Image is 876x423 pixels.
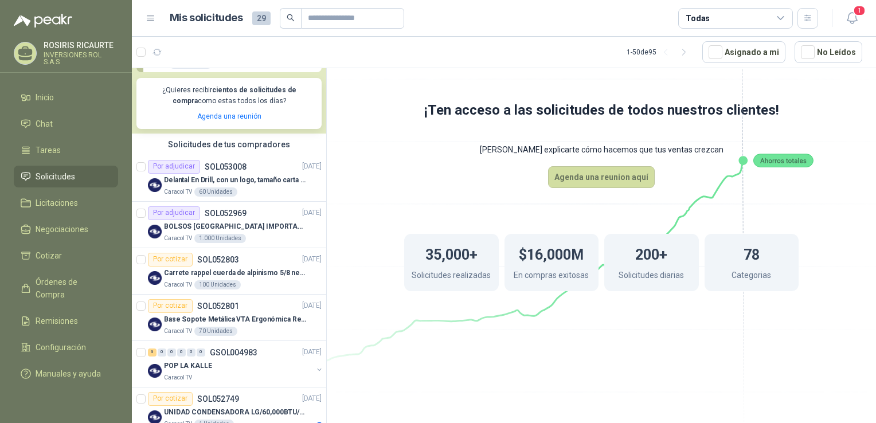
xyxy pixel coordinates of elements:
span: Manuales y ayuda [36,367,101,380]
span: Remisiones [36,315,78,327]
p: INVERSIONES ROL S.A.S [44,52,118,65]
p: ROSIRIS RICAURTE [44,41,118,49]
a: Por adjudicarSOL052969[DATE] Company LogoBOLSOS [GEOGRAPHIC_DATA] IMPORTADO [GEOGRAPHIC_DATA]-397... [132,202,326,248]
p: [DATE] [302,161,322,172]
h1: 78 [744,241,760,266]
h1: 35,000+ [425,241,478,266]
div: 70 Unidades [194,327,237,336]
button: Asignado a mi [702,41,785,63]
p: BOLSOS [GEOGRAPHIC_DATA] IMPORTADO [GEOGRAPHIC_DATA]-397-1 [164,221,307,232]
p: Caracol TV [164,373,192,382]
a: Por cotizarSOL052801[DATE] Company LogoBase Sopote Metálica VTA Ergonómica Retráctil para Portáti... [132,295,326,341]
div: 1 - 50 de 95 [627,43,693,61]
p: Caracol TV [164,234,192,243]
div: Por adjudicar [148,160,200,174]
a: Negociaciones [14,218,118,240]
button: Agenda una reunion aquí [548,166,655,188]
p: Categorias [732,269,771,284]
a: Remisiones [14,310,118,332]
a: Por adjudicarSOL053008[DATE] Company LogoDelantal En Drill, con un logo, tamaño carta 1 tinta (Se... [132,155,326,202]
div: Por adjudicar [148,206,200,220]
p: GSOL004983 [210,348,257,357]
span: Cotizar [36,249,62,262]
span: Tareas [36,144,61,156]
span: Licitaciones [36,197,78,209]
div: 0 [197,348,205,357]
span: Inicio [36,91,54,104]
p: [DATE] [302,347,322,358]
h1: $16,000M [519,241,584,266]
a: Solicitudes [14,166,118,187]
span: 29 [252,11,271,25]
span: Órdenes de Compra [36,276,107,301]
p: [DATE] [302,393,322,404]
p: SOL052749 [197,395,239,403]
div: Todas [686,12,710,25]
div: 0 [158,348,166,357]
div: Solicitudes de tus compradores [132,134,326,155]
p: Caracol TV [164,327,192,336]
div: 0 [167,348,176,357]
p: SOL052969 [205,209,247,217]
div: Por cotizar [148,392,193,406]
p: [DATE] [302,207,322,218]
div: 6 [148,348,157,357]
p: Delantal En Drill, con un logo, tamaño carta 1 tinta (Se envia enlacen, como referencia) [164,175,307,186]
div: 1.000 Unidades [194,234,246,243]
img: Logo peakr [14,14,72,28]
div: 0 [187,348,195,357]
a: Inicio [14,87,118,108]
a: Cotizar [14,245,118,267]
h1: Mis solicitudes [170,10,243,26]
p: SOL052801 [197,302,239,310]
div: Por cotizar [148,253,193,267]
img: Company Logo [148,271,162,285]
span: Configuración [36,341,86,354]
p: Carrete rappel cuerda de alpinismo 5/8 negra 16mm [164,268,307,279]
p: Solicitudes diarias [619,269,684,284]
a: Chat [14,113,118,135]
div: 100 Unidades [194,280,241,289]
div: 60 Unidades [194,187,237,197]
h1: 200+ [635,241,667,266]
a: Órdenes de Compra [14,271,118,305]
p: Caracol TV [164,187,192,197]
a: Configuración [14,336,118,358]
p: Solicitudes realizadas [412,269,491,284]
span: Chat [36,117,53,130]
span: search [287,14,295,22]
p: Caracol TV [164,280,192,289]
p: SOL053008 [205,163,247,171]
p: [DATE] [302,300,322,311]
img: Company Logo [148,364,162,378]
a: Licitaciones [14,192,118,214]
span: 1 [853,5,866,16]
a: 6 0 0 0 0 0 GSOL004983[DATE] Company LogoPOP LA KALLECaracol TV [148,346,324,382]
a: Por cotizarSOL052803[DATE] Company LogoCarrete rappel cuerda de alpinismo 5/8 negra 16mmCaracol T... [132,248,326,295]
div: 0 [177,348,186,357]
button: 1 [842,8,862,29]
span: Solicitudes [36,170,75,183]
p: POP LA KALLE [164,361,212,371]
p: [DATE] [302,254,322,265]
p: Base Sopote Metálica VTA Ergonómica Retráctil para Portátil [164,314,307,325]
a: Tareas [14,139,118,161]
img: Company Logo [148,178,162,192]
div: Por cotizar [148,299,193,313]
img: Company Logo [148,225,162,238]
span: Negociaciones [36,223,88,236]
p: ¿Quieres recibir como estas todos los días? [143,85,315,107]
img: Company Logo [148,318,162,331]
p: UNIDAD CONDENSADORA LG/60,000BTU/220V/R410A: I [164,407,307,418]
b: cientos de solicitudes de compra [173,86,296,105]
p: SOL052803 [197,256,239,264]
p: En compras exitosas [514,269,589,284]
a: Manuales y ayuda [14,363,118,385]
a: Agenda una reunión [197,112,261,120]
button: No Leídos [795,41,862,63]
